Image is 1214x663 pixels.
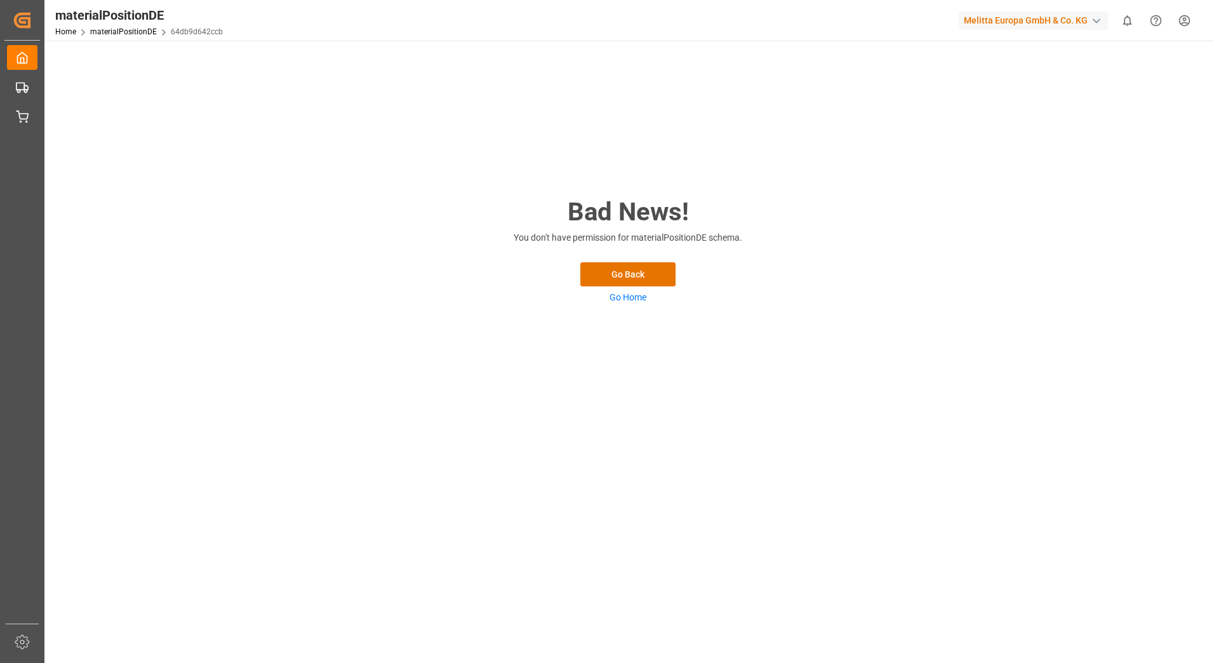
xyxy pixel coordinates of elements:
button: show 0 new notifications [1113,6,1142,35]
a: Go Home [610,292,646,302]
a: Home [55,27,76,36]
a: materialPositionDE [90,27,157,36]
div: materialPositionDE [55,6,223,25]
h2: Bad News! [501,193,755,231]
button: Go Back [580,262,676,286]
button: Help Center [1142,6,1170,35]
p: You don't have permission for materialPositionDE schema. [501,231,755,244]
button: Melitta Europa GmbH & Co. KG [959,8,1113,32]
div: Melitta Europa GmbH & Co. KG [959,11,1108,30]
